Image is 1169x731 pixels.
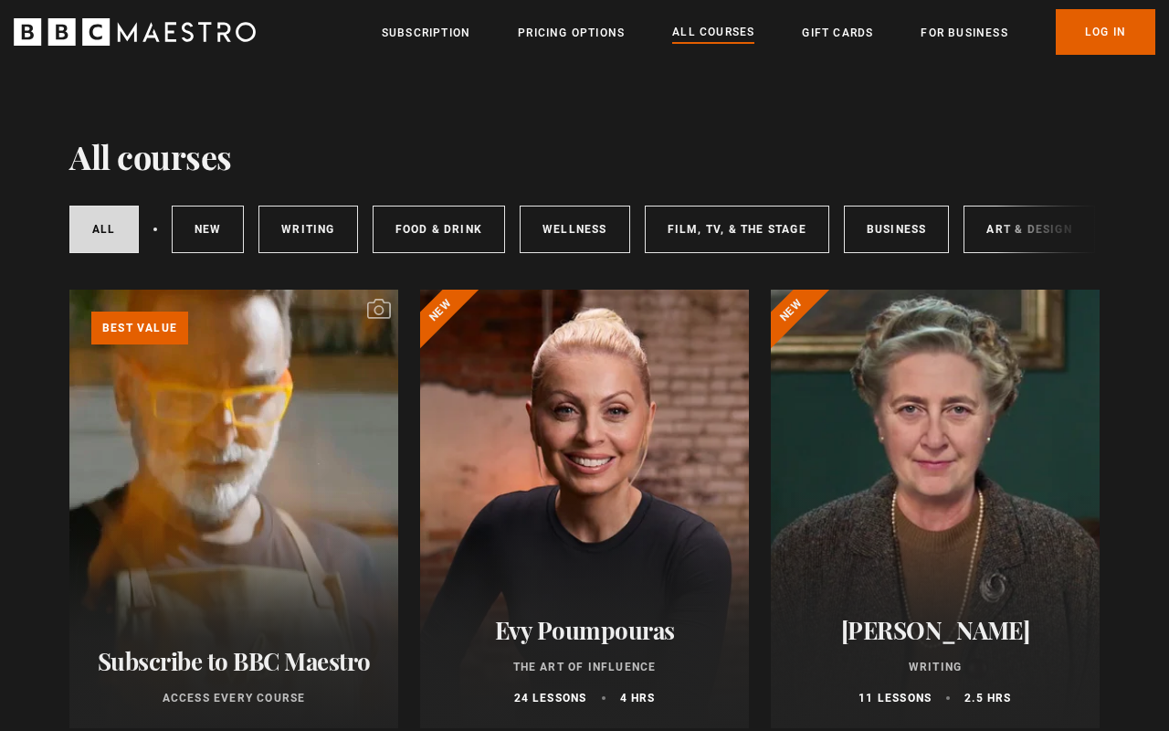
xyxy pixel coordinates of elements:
h2: [PERSON_NAME] [793,616,1078,644]
a: [PERSON_NAME] Writing 11 lessons 2.5 hrs New [771,290,1100,728]
p: Best value [91,312,188,344]
p: Writing [793,659,1078,675]
a: For business [921,24,1007,42]
a: Subscription [382,24,470,42]
a: Business [844,206,950,253]
h2: Evy Poumpouras [442,616,727,644]
a: New [172,206,245,253]
a: Log In [1056,9,1155,55]
a: Evy Poumpouras The Art of Influence 24 lessons 4 hrs New [420,290,749,728]
p: The Art of Influence [442,659,727,675]
p: 11 lessons [858,690,932,706]
a: Art & Design [964,206,1094,253]
a: Pricing Options [518,24,625,42]
a: All Courses [672,23,754,43]
svg: BBC Maestro [14,18,256,46]
p: 24 lessons [514,690,587,706]
nav: Primary [382,9,1155,55]
a: All [69,206,139,253]
p: 2.5 hrs [964,690,1011,706]
a: Wellness [520,206,630,253]
a: Food & Drink [373,206,505,253]
p: 4 hrs [620,690,656,706]
h1: All courses [69,137,232,175]
a: Writing [258,206,357,253]
a: Film, TV, & The Stage [645,206,829,253]
a: Gift Cards [802,24,873,42]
